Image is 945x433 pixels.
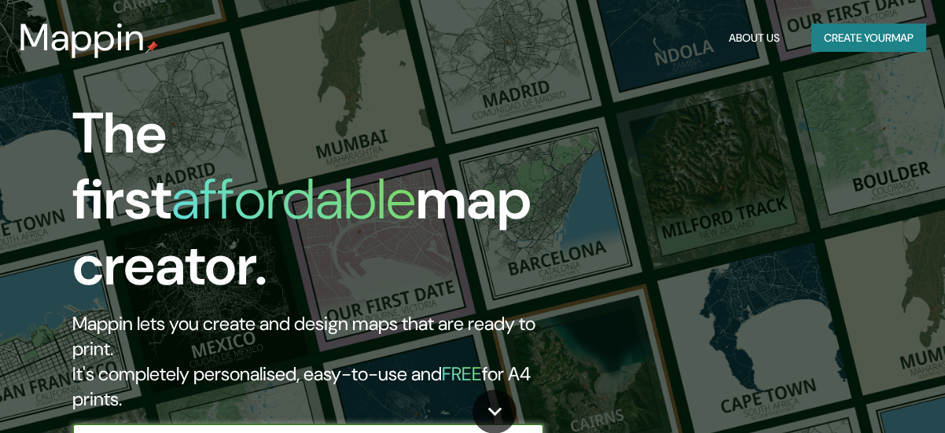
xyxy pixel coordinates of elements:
[442,361,482,386] h5: FREE
[171,163,416,236] h1: affordable
[19,16,145,60] h3: Mappin
[723,24,786,53] button: About Us
[72,311,545,412] h2: Mappin lets you create and design maps that are ready to print. It's completely personalised, eas...
[72,101,545,311] h1: The first map creator.
[145,41,158,53] img: mappin-pin
[811,24,926,53] button: Create yourmap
